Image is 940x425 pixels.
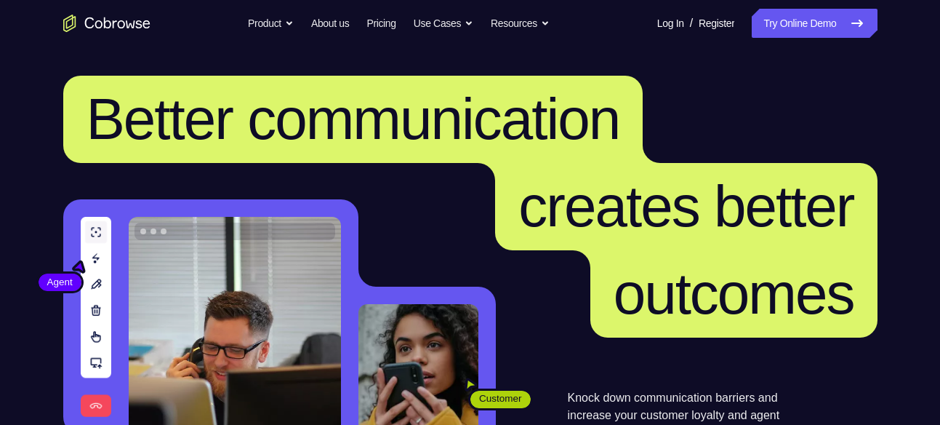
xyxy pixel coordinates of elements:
[63,15,150,32] a: Go to the home page
[752,9,877,38] a: Try Online Demo
[518,174,853,239] span: creates better
[491,9,550,38] button: Resources
[366,9,395,38] a: Pricing
[248,9,294,38] button: Product
[690,15,693,32] span: /
[614,261,854,326] span: outcomes
[657,9,684,38] a: Log In
[699,9,734,38] a: Register
[87,87,620,151] span: Better communication
[414,9,473,38] button: Use Cases
[311,9,349,38] a: About us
